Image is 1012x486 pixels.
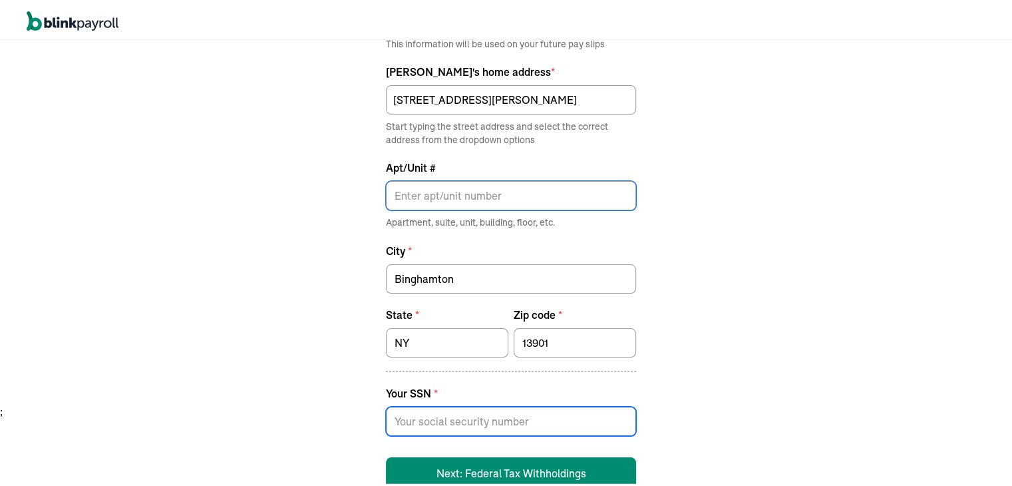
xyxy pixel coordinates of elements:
label: Apt/Unit # [386,157,636,173]
label: State [386,304,508,320]
input: Business location city [386,262,636,291]
input: Enter zipcode [514,326,636,355]
span: Apartment, suite, unit, building, floor, etc. [386,213,636,227]
span: [PERSON_NAME] 's home address [386,61,636,77]
p: This information will be used on your future pay slips [386,35,636,48]
label: City [386,240,636,256]
span: Start typing the street address and select the correct address from the dropdown options [386,117,636,144]
input: Your social security number [386,404,636,433]
input: Street address (Ex. 4594 UnionSt...) [386,83,636,112]
label: Zip code [514,304,636,320]
input: Business state [386,326,508,355]
input: Enter apt/unit number [386,178,636,208]
label: Your SSN [386,383,636,399]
